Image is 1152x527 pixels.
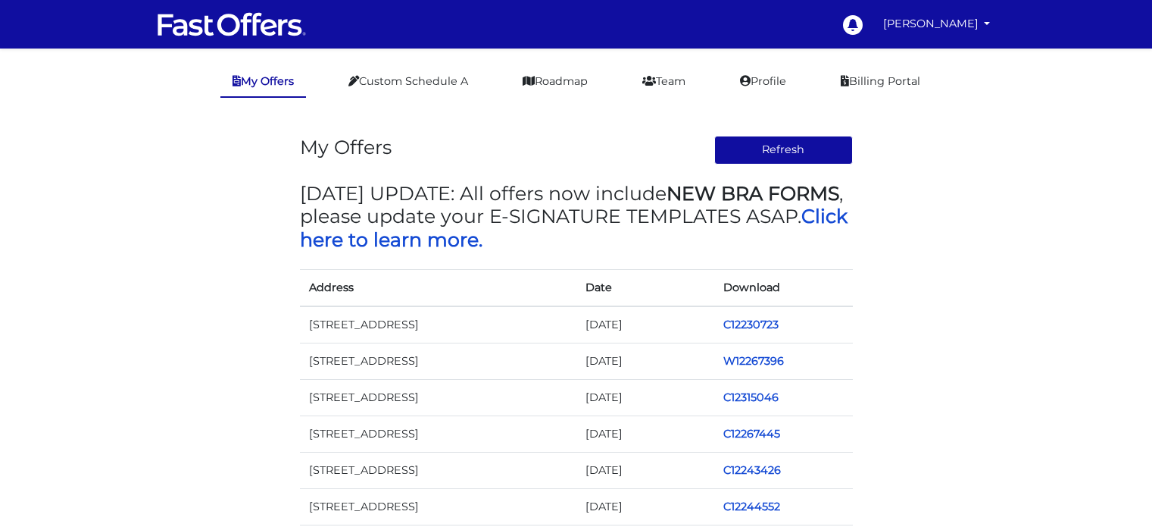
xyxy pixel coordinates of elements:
[723,391,779,404] a: C12315046
[576,416,715,452] td: [DATE]
[300,269,576,306] th: Address
[723,463,781,477] a: C12243426
[300,306,576,343] td: [STREET_ADDRESS]
[723,354,784,368] a: W12267396
[723,318,779,331] a: C12230723
[667,182,839,205] strong: NEW BRA FORMS
[576,306,715,343] td: [DATE]
[300,452,576,488] td: [STREET_ADDRESS]
[576,343,715,379] td: [DATE]
[300,379,576,416] td: [STREET_ADDRESS]
[336,67,480,96] a: Custom Schedule A
[576,379,715,416] td: [DATE]
[300,205,848,250] a: Click here to learn more.
[300,136,392,158] h3: My Offers
[510,67,600,96] a: Roadmap
[723,500,780,513] a: C12244552
[300,416,576,452] td: [STREET_ADDRESS]
[714,269,853,306] th: Download
[723,427,780,441] a: C12267445
[829,67,932,96] a: Billing Portal
[220,67,306,98] a: My Offers
[728,67,798,96] a: Profile
[877,9,997,39] a: [PERSON_NAME]
[630,67,698,96] a: Team
[300,489,576,525] td: [STREET_ADDRESS]
[300,343,576,379] td: [STREET_ADDRESS]
[576,489,715,525] td: [DATE]
[576,269,715,306] th: Date
[300,182,853,251] h3: [DATE] UPDATE: All offers now include , please update your E-SIGNATURE TEMPLATES ASAP.
[576,452,715,488] td: [DATE]
[714,136,853,165] button: Refresh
